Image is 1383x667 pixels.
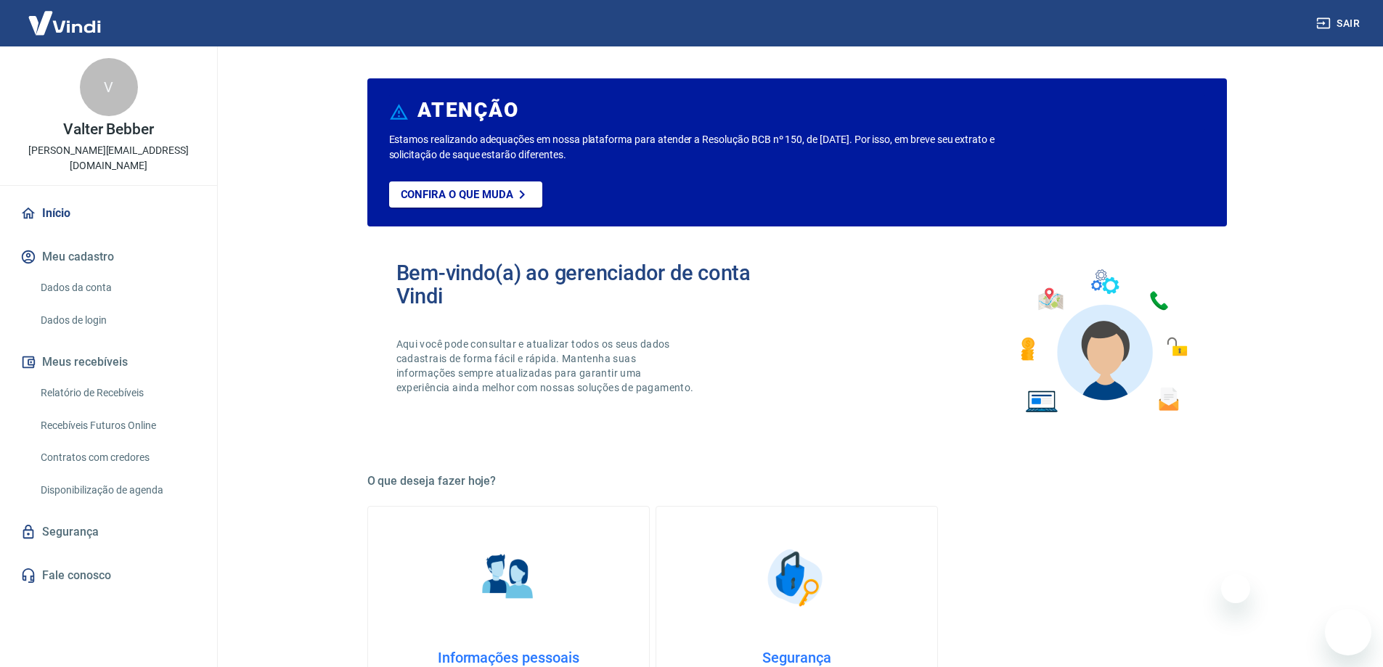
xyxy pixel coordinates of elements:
[12,143,205,173] p: [PERSON_NAME][EMAIL_ADDRESS][DOMAIN_NAME]
[17,1,112,45] img: Vindi
[1313,10,1366,37] button: Sair
[389,181,542,208] a: Confira o que muda
[1008,261,1198,422] img: Imagem de um avatar masculino com diversos icones exemplificando as funcionalidades do gerenciado...
[35,443,200,472] a: Contratos com credores
[35,378,200,408] a: Relatório de Recebíveis
[396,261,797,308] h2: Bem-vindo(a) ao gerenciador de conta Vindi
[391,649,626,666] h4: Informações pessoais
[35,411,200,441] a: Recebíveis Futuros Online
[401,188,513,201] p: Confira o que muda
[35,273,200,303] a: Dados da conta
[396,337,697,395] p: Aqui você pode consultar e atualizar todos os seus dados cadastrais de forma fácil e rápida. Mant...
[367,474,1227,488] h5: O que deseja fazer hoje?
[35,306,200,335] a: Dados de login
[17,560,200,592] a: Fale conosco
[17,241,200,273] button: Meu cadastro
[417,103,518,118] h6: ATENÇÃO
[17,516,200,548] a: Segurança
[472,541,544,614] img: Informações pessoais
[17,346,200,378] button: Meus recebíveis
[1325,609,1371,655] iframe: Botão para abrir a janela de mensagens
[680,649,914,666] h4: Segurança
[80,58,138,116] div: V
[760,541,833,614] img: Segurança
[1221,574,1250,603] iframe: Fechar mensagem
[17,197,200,229] a: Início
[35,475,200,505] a: Disponibilização de agenda
[389,132,1042,163] p: Estamos realizando adequações em nossa plataforma para atender a Resolução BCB nº 150, de [DATE]....
[63,122,154,137] p: Valter Bebber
